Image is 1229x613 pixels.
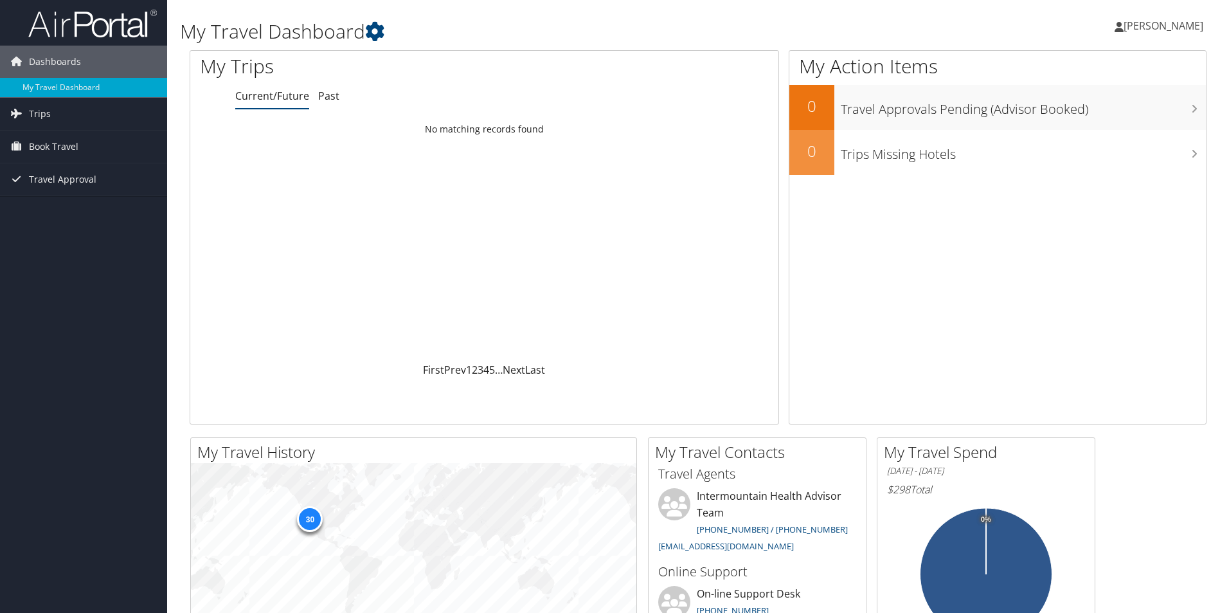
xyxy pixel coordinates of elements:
[789,85,1206,130] a: 0Travel Approvals Pending (Advisor Booked)
[658,540,794,552] a: [EMAIL_ADDRESS][DOMAIN_NAME]
[29,131,78,163] span: Book Travel
[297,506,323,532] div: 30
[789,130,1206,175] a: 0Trips Missing Hotels
[180,18,871,45] h1: My Travel Dashboard
[28,8,157,39] img: airportal-logo.png
[472,363,478,377] a: 2
[981,516,991,524] tspan: 0%
[489,363,495,377] a: 5
[525,363,545,377] a: Last
[29,98,51,130] span: Trips
[658,465,856,483] h3: Travel Agents
[655,441,866,463] h2: My Travel Contacts
[318,89,339,103] a: Past
[887,465,1085,477] h6: [DATE] - [DATE]
[466,363,472,377] a: 1
[478,363,483,377] a: 3
[29,163,96,196] span: Travel Approval
[1115,6,1216,45] a: [PERSON_NAME]
[495,363,503,377] span: …
[200,53,524,80] h1: My Trips
[483,363,489,377] a: 4
[658,563,856,581] h3: Online Support
[423,363,444,377] a: First
[503,363,525,377] a: Next
[841,94,1206,118] h3: Travel Approvals Pending (Advisor Booked)
[789,140,834,162] h2: 0
[444,363,466,377] a: Prev
[887,482,910,497] span: $298
[887,482,1085,497] h6: Total
[697,524,848,535] a: [PHONE_NUMBER] / [PHONE_NUMBER]
[197,441,636,463] h2: My Travel History
[789,95,834,117] h2: 0
[1124,19,1203,33] span: [PERSON_NAME]
[841,139,1206,163] h3: Trips Missing Hotels
[190,118,778,141] td: No matching records found
[235,89,309,103] a: Current/Future
[652,488,863,557] li: Intermountain Health Advisor Team
[789,53,1206,80] h1: My Action Items
[29,46,81,78] span: Dashboards
[884,441,1095,463] h2: My Travel Spend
